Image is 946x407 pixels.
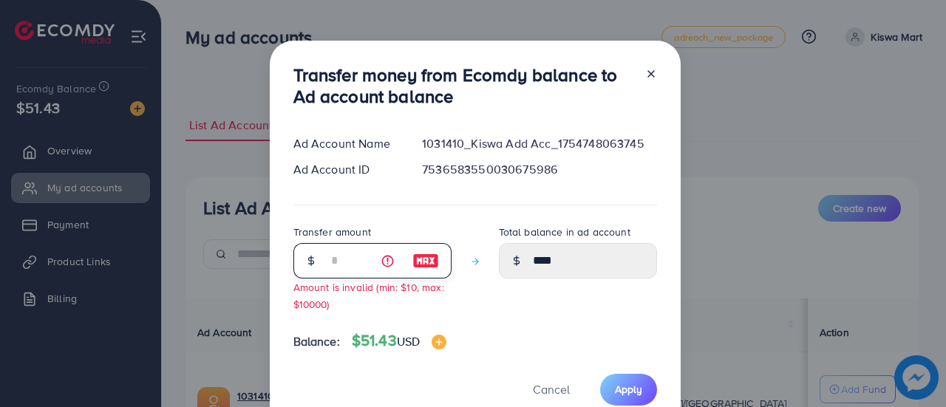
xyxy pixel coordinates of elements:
[533,381,570,397] span: Cancel
[432,335,446,349] img: image
[397,333,420,349] span: USD
[600,374,657,406] button: Apply
[293,64,633,107] h3: Transfer money from Ecomdy balance to Ad account balance
[410,161,668,178] div: 7536583550030675986
[499,225,630,239] label: Total balance in ad account
[293,225,371,239] label: Transfer amount
[282,135,411,152] div: Ad Account Name
[615,382,642,397] span: Apply
[514,374,588,406] button: Cancel
[410,135,668,152] div: 1031410_Kiswa Add Acc_1754748063745
[412,252,439,270] img: image
[293,333,340,350] span: Balance:
[282,161,411,178] div: Ad Account ID
[293,280,444,311] small: Amount is invalid (min: $10, max: $10000)
[352,332,446,350] h4: $51.43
